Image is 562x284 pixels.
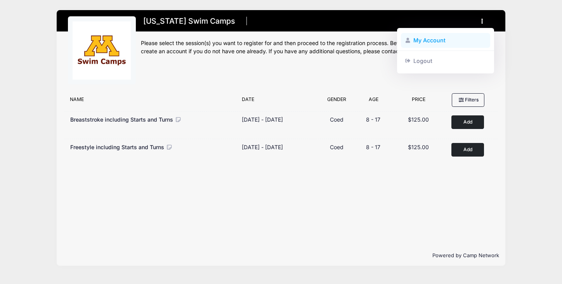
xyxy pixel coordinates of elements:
div: Gender [320,96,354,107]
a: Logout [401,53,491,68]
h1: [US_STATE] Swim Camps [141,14,238,28]
span: Coed [330,116,343,123]
span: 8 - 17 [366,116,380,123]
button: Filters [452,93,484,106]
div: Price [393,96,444,107]
span: Coed [330,144,343,150]
div: Age [354,96,393,107]
div: [DATE] - [DATE] [242,143,283,151]
button: Add [451,143,484,157]
p: Powered by Camp Network [63,252,499,260]
span: Breaststroke including Starts and Turns [70,116,173,123]
div: Date [238,96,319,107]
div: Name [66,96,238,107]
button: Add [451,115,484,129]
div: Please select the session(s) you want to register for and then proceed to the registration proces... [141,39,494,56]
a: My Account [401,33,491,48]
span: 8 - 17 [366,144,380,150]
span: Freestyle including Starts and Turns [70,144,164,150]
span: $125.00 [408,116,429,123]
img: logo [73,21,131,80]
div: [DATE] - [DATE] [242,115,283,124]
span: $125.00 [408,144,429,150]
